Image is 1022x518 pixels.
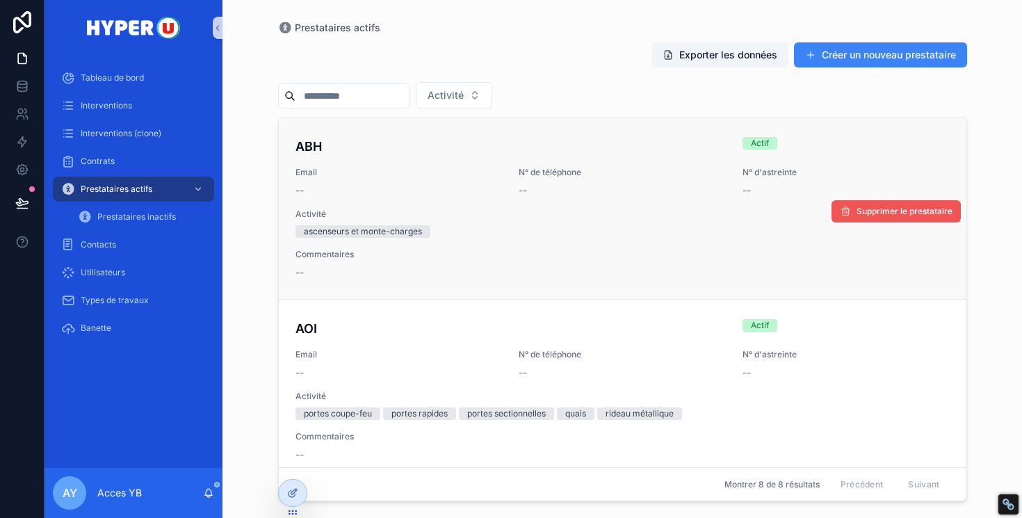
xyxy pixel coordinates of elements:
a: Prestataires actifs [278,21,380,35]
span: Activité [295,391,950,402]
a: Types de travaux [53,288,214,313]
span: Supprimer le prestataire [857,206,952,217]
div: portes rapides [391,407,448,420]
span: Utilisateurs [81,267,125,278]
div: ascenseurs et monte-charges [304,225,422,238]
img: App logo [87,17,180,39]
p: Acces YB [97,486,142,500]
span: -- [519,184,527,197]
a: Utilisateurs [53,260,214,285]
a: Interventions (clone) [53,121,214,146]
span: Prestataires inactifs [97,211,176,222]
div: scrollable content [44,56,222,359]
span: N° d'astreinte [743,167,893,178]
span: Interventions [81,100,132,111]
a: Tableau de bord [53,65,214,90]
div: quais [565,407,586,420]
span: -- [295,366,304,380]
span: -- [295,448,304,462]
span: Activité [428,88,464,102]
span: Prestataires actifs [81,184,152,195]
span: -- [295,266,304,280]
span: N° de téléphone [519,349,726,360]
div: portes coupe-feu [304,407,372,420]
div: rideau métallique [606,407,674,420]
div: portes sectionnelles [467,407,546,420]
a: Interventions [53,93,214,118]
span: -- [519,366,527,380]
span: Commentaires [295,431,950,442]
div: Restore Info Box &#10;&#10;NoFollow Info:&#10; META-Robots NoFollow: &#09;false&#10; META-Robots ... [1002,498,1015,511]
span: Contacts [81,239,116,250]
span: Commentaires [295,249,950,260]
span: Email [295,167,503,178]
span: -- [295,184,304,197]
span: Prestataires actifs [295,21,380,35]
span: AY [63,485,77,501]
a: Banette [53,316,214,341]
span: Interventions (clone) [81,128,161,139]
div: Actif [751,319,769,332]
span: Montrer 8 de 8 résultats [724,479,820,490]
button: Créer un nouveau prestataire [794,42,967,67]
button: Select Button [416,82,492,108]
span: N° de téléphone [519,167,726,178]
div: Actif [751,137,769,149]
a: Contrats [53,149,214,174]
span: Activité [295,209,950,220]
a: AOIActifEmail--N° de téléphone--N° d'astreinte--Activitéportes coupe-feuportes rapidesportes sect... [279,299,966,481]
a: Contacts [53,232,214,257]
span: -- [743,184,751,197]
span: Email [295,349,503,360]
span: -- [743,366,751,380]
span: Contrats [81,156,115,167]
span: Types de travaux [81,295,149,306]
span: Banette [81,323,111,334]
button: Exporter les données [651,42,788,67]
h4: ABH [295,137,726,156]
span: N° d'astreinte [743,349,893,360]
a: Prestataires inactifs [70,204,214,229]
a: ABHActifEmail--N° de téléphone--N° d'astreinte--Activitéascenseurs et monte-chargesCommentaires--... [279,118,966,299]
a: Prestataires actifs [53,177,214,202]
h4: AOI [295,319,726,338]
span: Tableau de bord [81,72,144,83]
button: Supprimer le prestataire [832,200,961,222]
